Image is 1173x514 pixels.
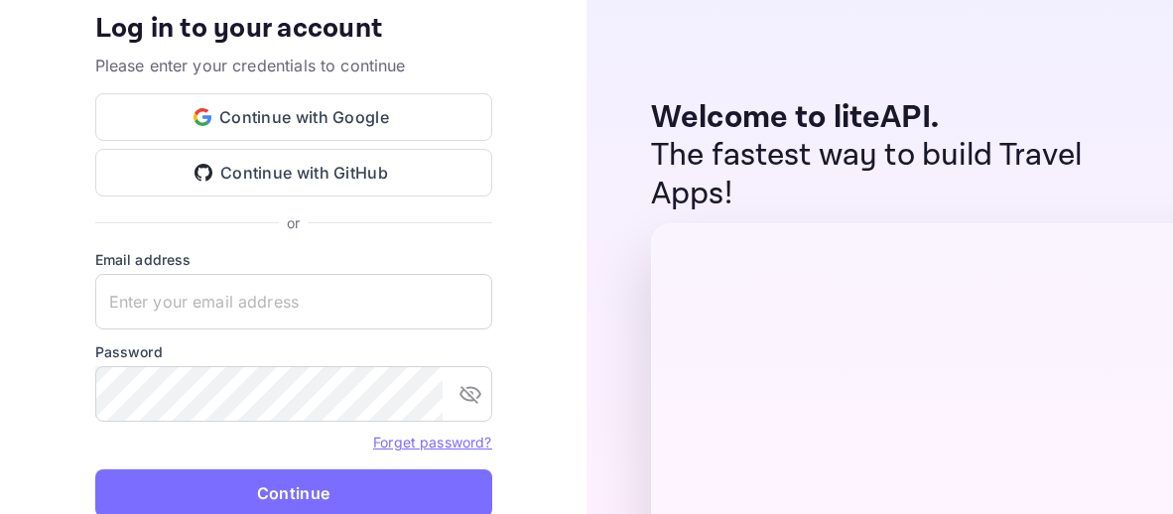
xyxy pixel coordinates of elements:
p: or [287,212,300,233]
a: Forget password? [373,432,491,451]
button: toggle password visibility [451,374,490,414]
button: Continue with Google [95,93,492,141]
p: Please enter your credentials to continue [95,54,492,77]
button: Continue with GitHub [95,149,492,196]
input: Enter your email address [95,274,492,329]
h4: Log in to your account [95,12,492,47]
p: Welcome to liteAPI. [651,99,1133,137]
label: Email address [95,249,492,270]
a: Forget password? [373,434,491,450]
p: The fastest way to build Travel Apps! [651,137,1133,213]
label: Password [95,341,492,362]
